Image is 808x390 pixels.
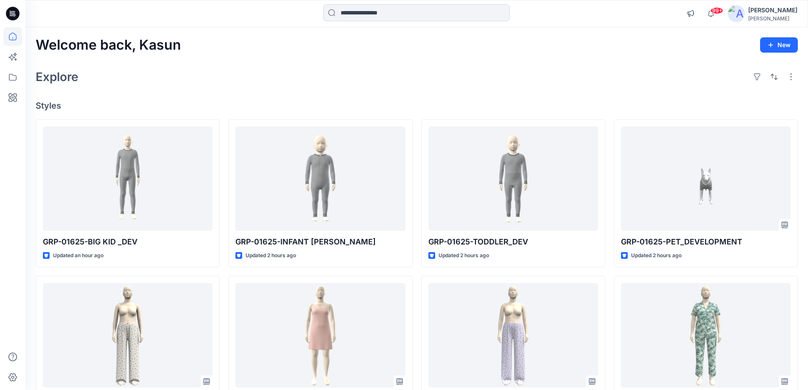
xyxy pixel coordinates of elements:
[748,5,797,15] div: [PERSON_NAME]
[760,37,798,53] button: New
[428,126,598,231] a: GRP-01625-TODDLER_DEV
[53,251,103,260] p: Updated an hour ago
[621,283,791,388] a: WM2081E_Proto comment applied pattern_REV4
[246,251,296,260] p: Updated 2 hours ago
[428,283,598,388] a: WM12604J POINTELLE PANT-FAUX FLY & BUTTONS + PICOT_COLORWAY
[43,283,212,388] a: WM32603_ADM_POINTELLE OPEN PANT_COLORWAY
[36,70,78,84] h2: Explore
[621,236,791,248] p: GRP-01625-PET_DEVELOPMENT
[36,101,798,111] h4: Styles
[235,283,405,388] a: WM32604 POINTELLE SHORT CHEMISE_COLORWAY
[439,251,489,260] p: Updated 2 hours ago
[235,126,405,231] a: GRP-01625-INFANT DEV
[36,37,181,53] h2: Welcome back, Kasun
[728,5,745,22] img: avatar
[748,15,797,22] div: [PERSON_NAME]
[43,236,212,248] p: GRP-01625-BIG KID _DEV
[235,236,405,248] p: GRP-01625-INFANT [PERSON_NAME]
[621,126,791,231] a: GRP-01625-PET_DEVELOPMENT
[631,251,682,260] p: Updated 2 hours ago
[43,126,212,231] a: GRP-01625-BIG KID _DEV
[428,236,598,248] p: GRP-01625-TODDLER_DEV
[710,7,723,14] span: 99+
